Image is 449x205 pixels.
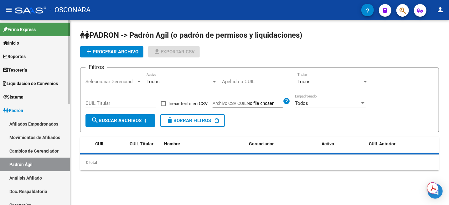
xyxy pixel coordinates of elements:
button: Borrar Filtros [160,114,225,127]
datatable-header-cell: CUIL [93,137,127,151]
mat-icon: menu [5,6,13,13]
span: PADRON -> Padrón Agil (o padrón de permisos y liquidaciones) [80,31,302,40]
span: Sistema [3,94,23,100]
span: CUIL Anterior [369,141,396,146]
span: Buscar Archivos [91,118,142,123]
span: CUIL Titular [130,141,153,146]
mat-icon: add [85,48,93,55]
button: Buscar Archivos [85,114,155,127]
span: - OSCONARA [49,3,90,17]
datatable-header-cell: CUIL Anterior [367,137,439,151]
mat-icon: file_download [153,48,161,55]
span: Padrón [3,107,23,114]
span: Firma Express [3,26,36,33]
datatable-header-cell: Activo [319,137,367,151]
mat-icon: help [283,97,290,105]
span: Reportes [3,53,26,60]
span: Todos [147,79,160,84]
span: Liquidación de Convenios [3,80,58,87]
span: Gerenciador [249,141,274,146]
span: Todos [295,100,308,106]
span: Procesar archivo [85,49,138,55]
h3: Filtros [85,63,107,72]
span: CUIL [95,141,105,146]
datatable-header-cell: Gerenciador [247,137,319,151]
datatable-header-cell: Nombre [162,137,247,151]
button: Procesar archivo [80,46,143,57]
input: Archivo CSV CUIL [247,101,283,106]
mat-icon: search [91,116,99,124]
mat-icon: delete [166,116,173,124]
span: Seleccionar Gerenciador [85,79,136,84]
span: Activo [322,141,334,146]
span: Todos [297,79,311,84]
div: 0 total [80,155,439,170]
span: Inexistente en CSV [168,100,208,107]
span: Archivo CSV CUIL [213,101,247,106]
span: Exportar CSV [153,49,195,55]
mat-icon: person [436,6,444,13]
span: Borrar Filtros [166,118,211,123]
button: Exportar CSV [148,46,200,57]
span: Inicio [3,40,19,46]
datatable-header-cell: CUIL Titular [127,137,162,151]
span: Nombre [164,141,180,146]
span: Tesorería [3,67,27,73]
